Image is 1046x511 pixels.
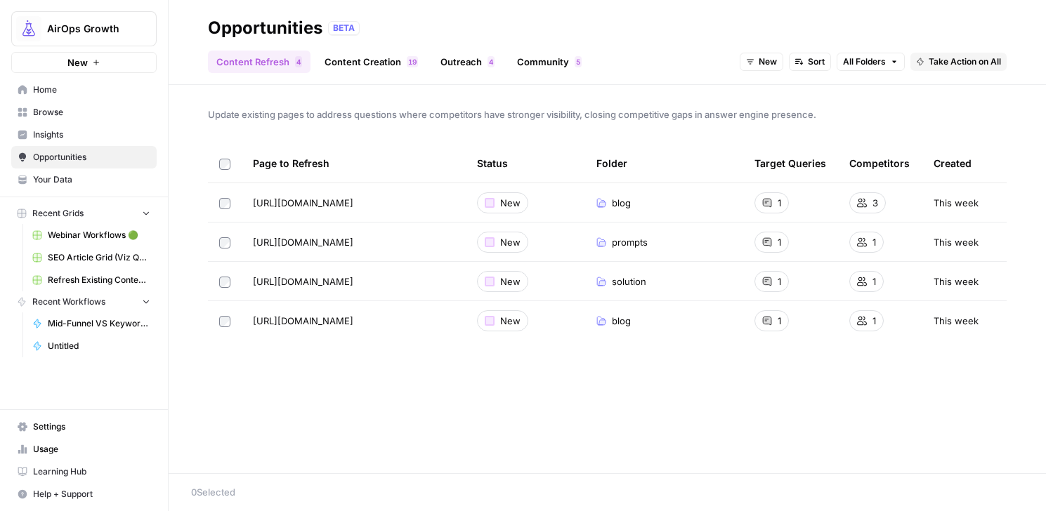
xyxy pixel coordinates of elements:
span: New [67,55,88,69]
button: New [11,52,157,73]
a: Browse [11,101,157,124]
div: Opportunities [208,17,322,39]
span: 5 [576,56,580,67]
span: 1 [872,274,876,288]
a: Webinar Workflows 🟢 [26,224,157,246]
span: 3 [872,196,878,210]
span: prompts [612,235,648,249]
div: Target Queries [754,144,826,182]
a: Outreach4 [432,51,503,73]
span: Mid-Funnel VS Keyword Research [48,317,150,330]
span: Insights [33,128,150,141]
span: New [500,196,521,210]
span: [URL][DOMAIN_NAME] [253,314,353,328]
span: 1 [778,196,781,210]
a: Settings [11,416,157,438]
span: This week [934,314,979,328]
button: Workspace: AirOps Growth [11,11,157,46]
div: 0 Selected [191,485,1024,499]
span: Settings [33,420,150,433]
a: Untitled [26,335,157,357]
span: All Folders [843,55,886,68]
div: Folder [596,144,627,182]
span: 1 [408,56,412,67]
span: 1 [778,235,781,249]
span: Sort [808,55,825,68]
span: This week [934,235,979,249]
span: New [759,55,777,68]
a: Content Creation19 [316,51,426,73]
span: Learning Hub [33,465,150,478]
span: 9 [412,56,417,67]
span: Opportunities [33,151,150,164]
div: 4 [295,56,302,67]
span: 1 [778,274,781,288]
a: Refresh Existing Content (1) [26,269,157,291]
a: Insights [11,124,157,146]
span: [URL][DOMAIN_NAME] [253,196,353,210]
span: Take Action on All [929,55,1001,68]
button: Recent Workflows [11,291,157,312]
span: Recent Grids [32,207,84,220]
button: Sort [789,53,831,71]
a: Learning Hub [11,460,157,483]
span: 4 [489,56,493,67]
button: Recent Grids [11,203,157,224]
button: Take Action on All [910,53,1007,71]
span: Help + Support [33,488,150,500]
span: Browse [33,106,150,119]
div: Status [477,144,508,182]
span: blog [612,314,631,328]
div: BETA [328,21,360,35]
span: This week [934,274,979,288]
a: Your Data [11,168,157,191]
a: Mid-Funnel VS Keyword Research [26,312,157,335]
div: 19 [407,56,418,67]
button: All Folders [837,53,905,71]
span: New [500,314,521,328]
span: Recent Workflows [32,296,105,308]
a: Opportunities [11,146,157,168]
button: Help + Support [11,483,157,505]
img: AirOps Growth Logo [16,16,41,41]
div: 5 [575,56,582,67]
a: Usage [11,438,157,460]
span: [URL][DOMAIN_NAME] [253,274,353,288]
span: New [500,274,521,288]
span: [URL][DOMAIN_NAME] [253,235,353,249]
div: Page to Refresh [253,144,455,182]
span: New [500,235,521,249]
span: AirOps Growth [47,22,132,36]
span: Home [33,84,150,96]
div: Competitors [849,144,910,182]
span: Update existing pages to address questions where competitors have stronger visibility, closing co... [208,107,1007,121]
span: 1 [872,235,876,249]
span: 1 [778,314,781,328]
a: Community5 [509,51,590,73]
span: Untitled [48,340,150,352]
span: blog [612,196,631,210]
a: Content Refresh4 [208,51,310,73]
div: Created [934,144,972,182]
button: New [740,53,783,71]
span: 4 [296,56,301,67]
span: 1 [872,314,876,328]
span: solution [612,274,646,288]
a: Home [11,79,157,101]
span: Webinar Workflows 🟢 [48,229,150,241]
span: Your Data [33,173,150,186]
a: SEO Article Grid (Viz Questions) [26,246,157,269]
span: SEO Article Grid (Viz Questions) [48,251,150,264]
span: This week [934,196,979,210]
div: 4 [488,56,495,67]
span: Refresh Existing Content (1) [48,274,150,286]
span: Usage [33,443,150,456]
